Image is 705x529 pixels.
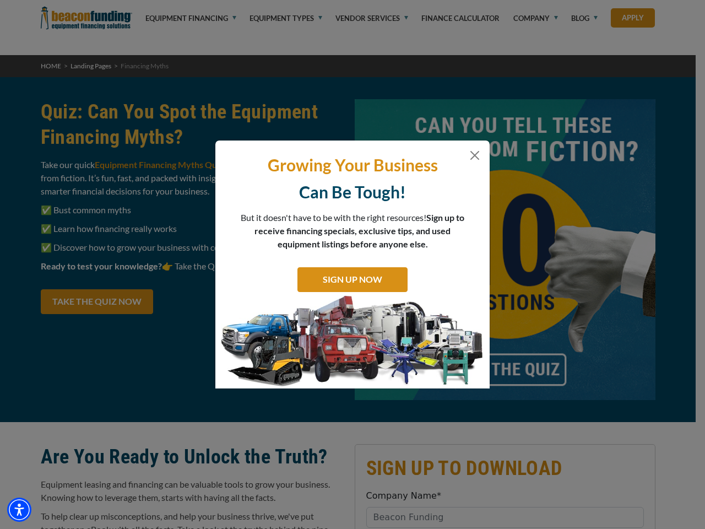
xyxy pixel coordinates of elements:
button: Close [468,149,481,162]
p: Growing Your Business [224,154,481,176]
p: Can Be Tough! [224,181,481,203]
a: SIGN UP NOW [297,267,408,292]
p: But it doesn't have to be with the right resources! [240,211,465,251]
span: Sign up to receive financing specials, exclusive tips, and used equipment listings before anyone ... [254,212,464,249]
img: subscribe-modal.jpg [215,295,490,388]
div: Accessibility Menu [7,498,31,522]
